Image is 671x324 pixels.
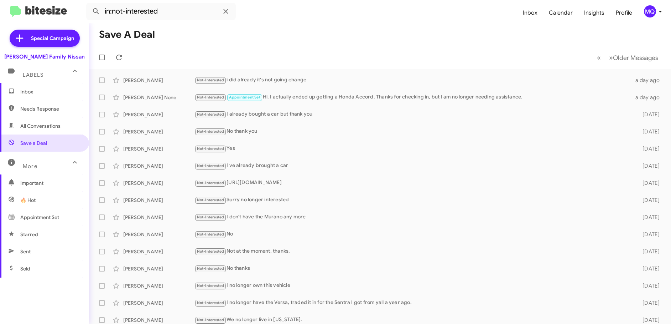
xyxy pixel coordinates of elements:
[631,111,665,118] div: [DATE]
[197,95,224,100] span: Not-Interested
[20,265,30,272] span: Sold
[194,247,631,255] div: Not at the moment, thanks.
[631,265,665,272] div: [DATE]
[123,299,194,307] div: [PERSON_NAME]
[631,162,665,169] div: [DATE]
[4,53,85,60] div: [PERSON_NAME] Family Nissan
[197,215,224,219] span: Not-Interested
[123,265,194,272] div: [PERSON_NAME]
[613,54,658,62] span: Older Messages
[578,2,610,23] a: Insights
[23,163,37,169] span: More
[123,179,194,187] div: [PERSON_NAME]
[197,266,224,271] span: Not-Interested
[194,264,631,273] div: No thanks
[593,50,605,65] button: Previous
[610,2,638,23] a: Profile
[20,179,81,187] span: Important
[631,128,665,135] div: [DATE]
[194,213,631,221] div: I don't have the Murano any more
[123,111,194,118] div: [PERSON_NAME]
[197,232,224,237] span: Not-Interested
[123,94,194,101] div: [PERSON_NAME] None
[31,35,74,42] span: Special Campaign
[593,50,662,65] nav: Page navigation example
[631,145,665,152] div: [DATE]
[631,248,665,255] div: [DATE]
[123,77,194,84] div: [PERSON_NAME]
[631,77,665,84] div: a day ago
[123,317,194,324] div: [PERSON_NAME]
[194,316,631,324] div: We no longer live in [US_STATE].
[20,122,61,130] span: All Conversations
[644,5,656,17] div: MQ
[194,93,631,101] div: Hi. I actually ended up getting a Honda Accord. Thanks for checking in, but I am no longer needin...
[517,2,543,23] a: Inbox
[197,129,224,134] span: Not-Interested
[229,95,260,100] span: Appointment Set
[194,282,631,290] div: I no longer own this vehicle
[197,283,224,288] span: Not-Interested
[194,110,631,118] div: I already bought a car but thank you
[197,163,224,168] span: Not-Interested
[197,181,224,185] span: Not-Interested
[197,300,224,305] span: Not-Interested
[123,128,194,135] div: [PERSON_NAME]
[20,214,59,221] span: Appointment Set
[123,231,194,238] div: [PERSON_NAME]
[631,299,665,307] div: [DATE]
[631,179,665,187] div: [DATE]
[631,197,665,204] div: [DATE]
[194,127,631,136] div: No thank you
[631,94,665,101] div: a day ago
[23,72,43,78] span: Labels
[194,162,631,170] div: I ve already brought a car
[197,112,224,117] span: Not-Interested
[10,30,80,47] a: Special Campaign
[631,282,665,289] div: [DATE]
[123,162,194,169] div: [PERSON_NAME]
[86,3,236,20] input: Search
[20,231,38,238] span: Starred
[197,249,224,254] span: Not-Interested
[197,146,224,151] span: Not-Interested
[123,197,194,204] div: [PERSON_NAME]
[194,230,631,238] div: No
[605,50,662,65] button: Next
[194,145,631,153] div: Yes
[194,196,631,204] div: Sorry no longer interested
[20,88,81,95] span: Inbox
[20,197,36,204] span: 🔥 Hot
[123,214,194,221] div: [PERSON_NAME]
[99,29,155,40] h1: Save a Deal
[609,53,613,62] span: »
[20,248,31,255] span: Sent
[197,318,224,322] span: Not-Interested
[123,248,194,255] div: [PERSON_NAME]
[197,78,224,82] span: Not-Interested
[194,299,631,307] div: I no longer have the Versa, traded it in for the Sentra I got from yall a year ago.
[543,2,578,23] a: Calendar
[631,214,665,221] div: [DATE]
[638,5,663,17] button: MQ
[20,140,47,147] span: Save a Deal
[597,53,601,62] span: «
[631,317,665,324] div: [DATE]
[20,105,81,112] span: Needs Response
[123,145,194,152] div: [PERSON_NAME]
[631,231,665,238] div: [DATE]
[194,179,631,187] div: [URL][DOMAIN_NAME]
[194,76,631,84] div: i did already it's not going change
[123,282,194,289] div: [PERSON_NAME]
[197,198,224,202] span: Not-Interested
